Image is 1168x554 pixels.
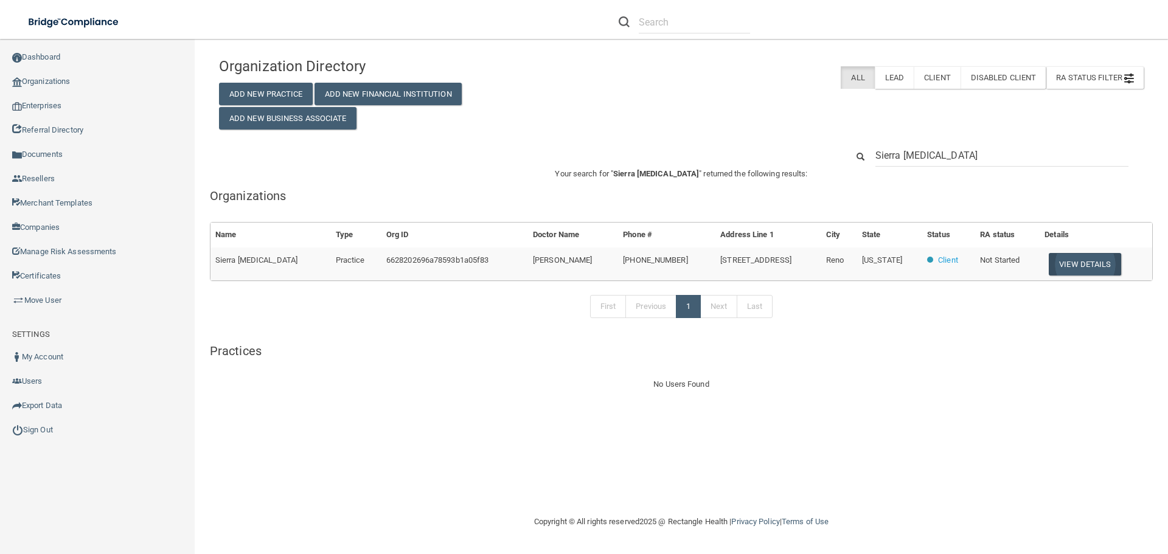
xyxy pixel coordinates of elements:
th: Type [331,223,381,248]
th: Phone # [618,223,715,248]
button: Add New Business Associate [219,107,356,130]
img: ic_reseller.de258add.png [12,174,22,184]
h5: Practices [210,344,1153,358]
th: Status [922,223,975,248]
a: 1 [676,295,701,318]
span: Sierra [MEDICAL_DATA] [215,255,297,265]
h5: Organizations [210,189,1153,203]
img: ic_user_dark.df1a06c3.png [12,352,22,362]
h4: Organization Directory [219,58,515,74]
img: ic-search.3b580494.png [619,16,630,27]
img: icon-export.b9366987.png [12,401,22,410]
button: View Details [1049,253,1121,275]
a: Terms of Use [782,517,829,526]
img: organization-icon.f8decf85.png [12,77,22,87]
img: enterprise.0d942306.png [12,102,22,111]
iframe: Drift Widget Chat Controller [958,468,1153,516]
img: icon-filter@2x.21656d0b.png [1124,74,1134,83]
span: 6628202696a78593b1a05f83 [386,255,488,265]
span: [PHONE_NUMBER] [623,255,687,265]
label: SETTINGS [12,327,50,342]
th: Address Line 1 [715,223,821,248]
label: Client [914,66,961,89]
th: Doctor Name [528,223,618,248]
th: City [821,223,857,248]
span: [US_STATE] [862,255,902,265]
a: Previous [625,295,676,318]
span: Practice [336,255,365,265]
p: Client [938,253,958,268]
th: Details [1040,223,1152,248]
button: Add New Financial Institution [315,83,462,105]
a: Next [700,295,737,318]
a: Last [737,295,773,318]
span: RA Status Filter [1056,73,1134,82]
th: Org ID [381,223,528,248]
a: First [590,295,627,318]
span: [PERSON_NAME] [533,255,592,265]
a: Privacy Policy [731,517,779,526]
img: briefcase.64adab9b.png [12,294,24,306]
span: Not Started [980,255,1020,265]
p: Your search for " " returned the following results: [210,167,1153,181]
img: icon-documents.8dae5593.png [12,150,22,160]
span: Sierra [MEDICAL_DATA] [613,169,699,178]
img: ic_dashboard_dark.d01f4a41.png [12,53,22,63]
span: Reno [826,255,844,265]
img: bridge_compliance_login_screen.278c3ca4.svg [18,10,130,35]
input: Search [639,11,750,33]
img: icon-users.e205127d.png [12,376,22,386]
button: Add New Practice [219,83,313,105]
label: Disabled Client [961,66,1046,89]
img: ic_power_dark.7ecde6b1.png [12,424,23,435]
label: All [841,66,874,89]
th: State [857,223,922,248]
div: No Users Found [210,377,1153,392]
th: RA status [975,223,1040,248]
th: Name [210,223,331,248]
label: Lead [875,66,914,89]
span: [STREET_ADDRESS] [720,255,791,265]
input: Search [875,144,1128,167]
div: Copyright © All rights reserved 2025 @ Rectangle Health | | [459,502,903,541]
